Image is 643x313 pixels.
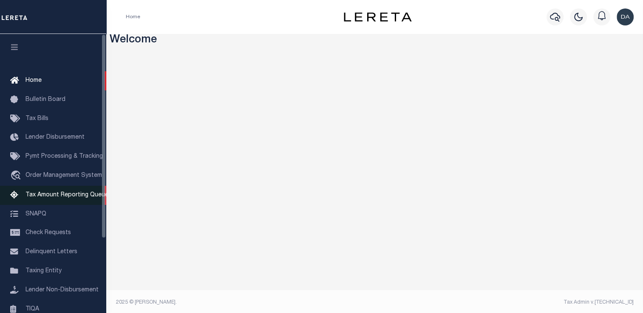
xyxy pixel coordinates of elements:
div: 2025 © [PERSON_NAME]. [110,299,375,306]
span: Taxing Entity [25,268,62,274]
span: Pymt Processing & Tracking [25,154,103,159]
span: Home [25,78,42,84]
span: Check Requests [25,230,71,236]
i: travel_explore [10,170,24,182]
span: Tax Bills [25,116,48,122]
li: Home [126,13,140,21]
img: svg+xml;base64,PHN2ZyB4bWxucz0iaHR0cDovL3d3dy53My5vcmcvMjAwMC9zdmciIHBvaW50ZXItZXZlbnRzPSJub25lIi... [617,8,634,25]
span: Delinquent Letters [25,249,77,255]
span: TIQA [25,306,39,312]
h3: Welcome [110,34,640,47]
div: Tax Admin v.[TECHNICAL_ID] [381,299,634,306]
span: Tax Amount Reporting Queue [25,192,108,198]
span: Lender Disbursement [25,134,85,140]
span: Lender Non-Disbursement [25,287,99,293]
img: logo-dark.svg [344,12,412,22]
span: Bulletin Board [25,97,65,103]
span: SNAPQ [25,211,46,217]
span: Order Management System [25,173,102,179]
